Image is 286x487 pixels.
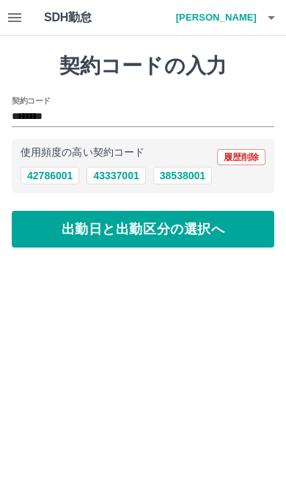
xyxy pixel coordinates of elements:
button: 42786001 [21,167,79,184]
button: 履歴削除 [217,149,265,165]
button: 出勤日と出勤区分の選択へ [12,211,274,248]
h2: 契約コード [12,95,51,107]
p: 使用頻度の高い契約コード [21,148,144,158]
button: 43337001 [87,167,145,184]
h1: 契約コードの入力 [12,54,274,79]
button: 38538001 [153,167,212,184]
